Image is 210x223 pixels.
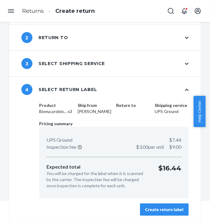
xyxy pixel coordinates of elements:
dt: Ship from [78,102,111,108]
div: Select shipping service [21,58,105,69]
span: 4 [21,84,32,95]
button: Open account menu [192,5,204,17]
dd: UPS Ground [155,108,189,115]
dt: Shipping service [155,102,189,108]
p: Pricing summary [39,121,189,127]
button: Help Center [193,96,205,127]
dt: Product [39,102,73,108]
p: Expected total [46,163,149,170]
dt: Return to [116,102,150,108]
p: UPS Ground [46,137,72,144]
span: 2 [21,32,32,43]
p: Inspection fee [46,144,76,151]
p: $7.44 [169,137,181,144]
div: Create return label [145,207,183,213]
button: Create return label [140,203,189,216]
p: $9.00 [136,144,181,151]
p: $16.44 [158,163,181,189]
ol: breadcrumbs [17,2,100,20]
dd: Bioma probio... x3 [39,108,73,115]
span: $3.00 per unit [136,144,164,150]
a: Returns [22,8,44,14]
a: Create return [55,8,95,14]
dd: [PERSON_NAME] [78,108,111,115]
button: Open Navigation [5,5,17,17]
button: Open notifications [178,5,190,17]
div: Select return label [21,84,97,95]
button: Open Search Box [165,5,177,17]
div: Return to [21,32,68,43]
span: 3 [21,58,32,69]
p: You will be charged for the label when it is scanned by the carrier. The inspection fee will be c... [46,170,149,189]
